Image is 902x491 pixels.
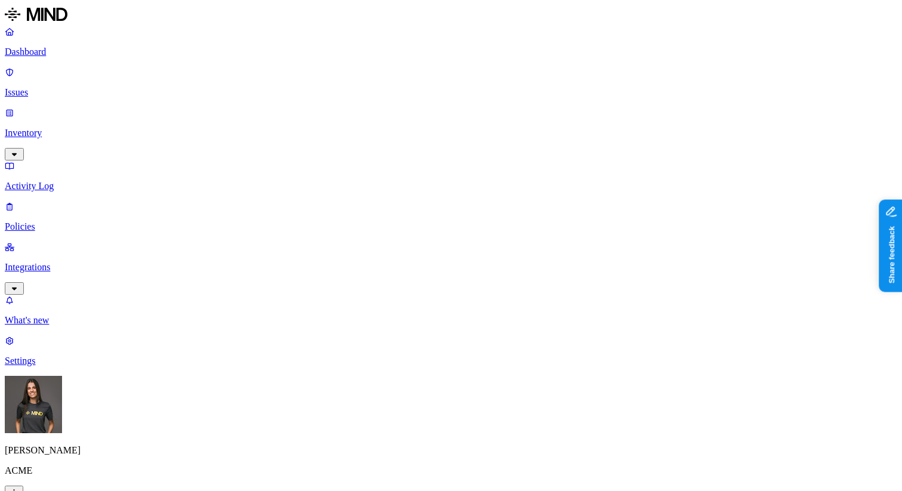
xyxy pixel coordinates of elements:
[5,181,897,192] p: Activity Log
[5,128,897,138] p: Inventory
[5,221,897,232] p: Policies
[5,356,897,366] p: Settings
[5,87,897,98] p: Issues
[5,315,897,326] p: What's new
[5,465,897,476] p: ACME
[5,47,897,57] p: Dashboard
[5,262,897,273] p: Integrations
[5,376,62,433] img: Gal Cohen
[5,5,67,24] img: MIND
